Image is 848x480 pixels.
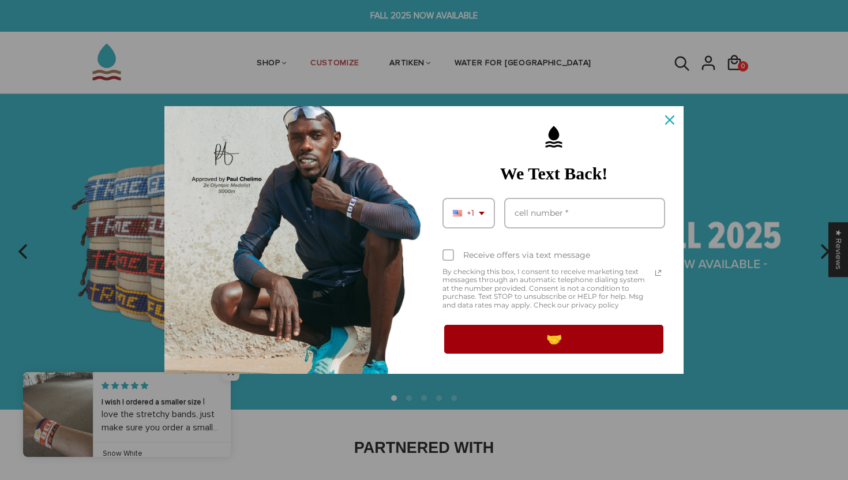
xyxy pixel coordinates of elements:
[665,115,674,125] svg: close icon
[463,250,590,260] div: Receive offers via text message
[651,266,665,280] svg: link icon
[479,212,485,215] svg: dropdown arrow
[442,268,651,309] span: By checking this box, I consent to receive marketing text messages through an automatic telephone...
[442,323,665,355] button: 🤝
[467,208,474,218] span: +1
[500,164,608,183] strong: We Text Back!
[442,198,495,228] div: Phone number prefix
[651,266,665,280] a: Read our Privacy Policy
[656,106,684,134] button: Close
[504,198,665,228] input: Phone number field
